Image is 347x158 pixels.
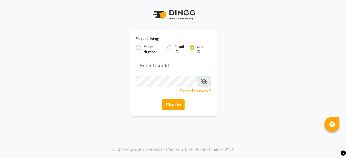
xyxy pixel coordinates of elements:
[162,99,185,110] button: Sign In
[180,89,211,93] a: Forgot Password?
[322,134,341,152] iframe: chat widget
[136,36,159,42] label: Sign In Using:
[149,6,197,24] img: logo1.svg
[143,44,163,55] label: Mobile Number
[136,60,211,71] input: Username
[197,44,206,55] label: User ID
[175,44,185,55] label: Email ID
[136,76,198,87] input: Username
